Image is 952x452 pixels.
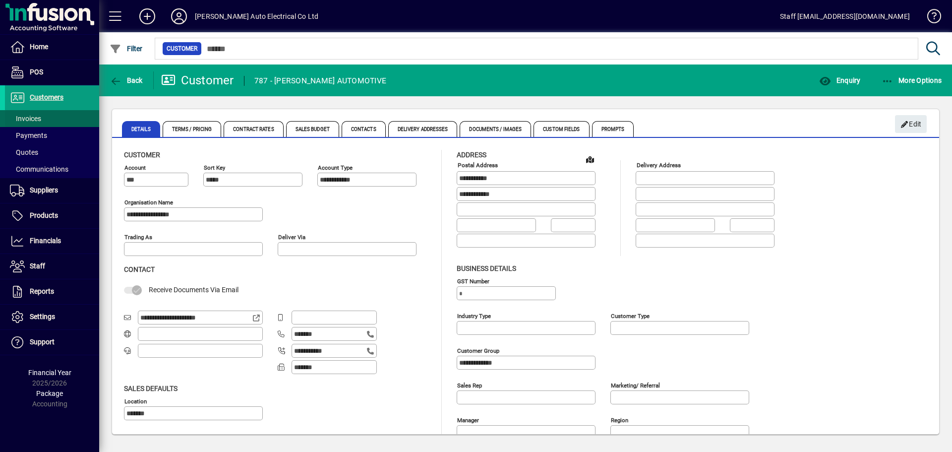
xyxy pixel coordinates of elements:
[124,199,173,206] mat-label: Organisation name
[457,277,489,284] mat-label: GST Number
[592,121,634,137] span: Prompts
[122,121,160,137] span: Details
[286,121,339,137] span: Sales Budget
[167,44,197,54] span: Customer
[254,73,387,89] div: 787 - [PERSON_NAME] AUTOMOTIVE
[30,313,55,321] span: Settings
[10,148,38,156] span: Quotes
[278,234,305,241] mat-label: Deliver via
[5,127,99,144] a: Payments
[131,7,163,25] button: Add
[99,71,154,89] app-page-header-button: Back
[30,93,63,101] span: Customers
[318,164,353,171] mat-label: Account Type
[195,8,318,24] div: [PERSON_NAME] Auto Electrical Co Ltd
[920,2,940,34] a: Knowledge Base
[5,35,99,60] a: Home
[5,161,99,178] a: Communications
[342,121,386,137] span: Contacts
[30,211,58,219] span: Products
[5,60,99,85] a: POS
[30,338,55,346] span: Support
[124,164,146,171] mat-label: Account
[124,265,155,273] span: Contact
[124,385,178,392] span: Sales defaults
[534,121,589,137] span: Custom Fields
[110,45,143,53] span: Filter
[30,287,54,295] span: Reports
[10,115,41,123] span: Invoices
[817,71,863,89] button: Enquiry
[161,72,234,88] div: Customer
[224,121,283,137] span: Contract Rates
[30,68,43,76] span: POS
[124,397,147,404] mat-label: Location
[457,347,499,354] mat-label: Customer group
[30,237,61,245] span: Financials
[895,115,927,133] button: Edit
[819,76,860,84] span: Enquiry
[10,165,68,173] span: Communications
[5,254,99,279] a: Staff
[124,151,160,159] span: Customer
[107,40,145,58] button: Filter
[5,203,99,228] a: Products
[5,330,99,355] a: Support
[110,76,143,84] span: Back
[30,43,48,51] span: Home
[5,305,99,329] a: Settings
[163,7,195,25] button: Profile
[5,110,99,127] a: Invoices
[388,121,458,137] span: Delivery Addresses
[163,121,222,137] span: Terms / Pricing
[457,264,516,272] span: Business details
[611,312,650,319] mat-label: Customer type
[28,369,71,377] span: Financial Year
[30,186,58,194] span: Suppliers
[204,164,225,171] mat-label: Sort key
[457,151,486,159] span: Address
[582,151,598,167] a: View on map
[149,286,238,294] span: Receive Documents Via Email
[36,389,63,397] span: Package
[10,131,47,139] span: Payments
[5,178,99,203] a: Suppliers
[780,8,910,24] div: Staff [EMAIL_ADDRESS][DOMAIN_NAME]
[30,262,45,270] span: Staff
[611,416,628,423] mat-label: Region
[457,416,479,423] mat-label: Manager
[611,382,660,388] mat-label: Marketing/ Referral
[457,382,482,388] mat-label: Sales rep
[900,116,922,132] span: Edit
[457,312,491,319] mat-label: Industry type
[5,229,99,254] a: Financials
[5,144,99,161] a: Quotes
[5,279,99,304] a: Reports
[882,76,942,84] span: More Options
[107,71,145,89] button: Back
[879,71,945,89] button: More Options
[460,121,531,137] span: Documents / Images
[124,234,152,241] mat-label: Trading as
